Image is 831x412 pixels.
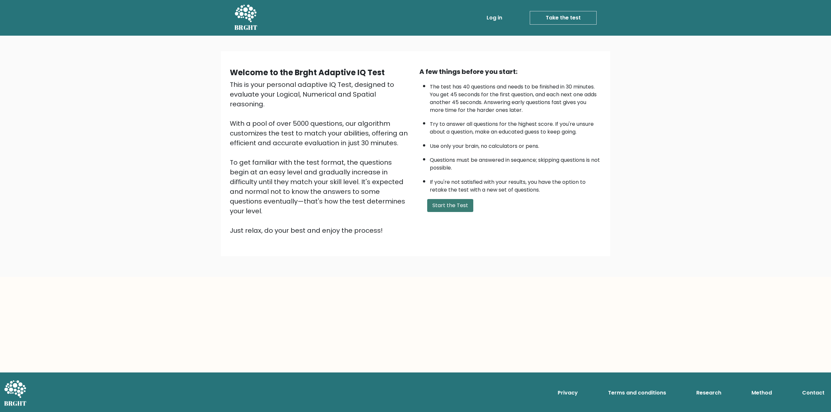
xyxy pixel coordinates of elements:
li: Try to answer all questions for the highest score. If you're unsure about a question, make an edu... [430,117,601,136]
a: Terms and conditions [605,386,669,399]
h5: BRGHT [234,24,258,31]
button: Start the Test [427,199,473,212]
a: Research [694,386,724,399]
a: Contact [800,386,827,399]
li: If you're not satisfied with your results, you have the option to retake the test with a new set ... [430,175,601,194]
a: Method [749,386,775,399]
a: Privacy [555,386,580,399]
a: BRGHT [234,3,258,33]
a: Log in [484,11,505,24]
div: A few things before you start: [419,67,601,77]
a: Take the test [530,11,597,25]
li: Questions must be answered in sequence; skipping questions is not possible. [430,153,601,172]
li: Use only your brain, no calculators or pens. [430,139,601,150]
div: This is your personal adaptive IQ Test, designed to evaluate your Logical, Numerical and Spatial ... [230,80,412,235]
li: The test has 40 questions and needs to be finished in 30 minutes. You get 45 seconds for the firs... [430,80,601,114]
b: Welcome to the Brght Adaptive IQ Test [230,67,385,78]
